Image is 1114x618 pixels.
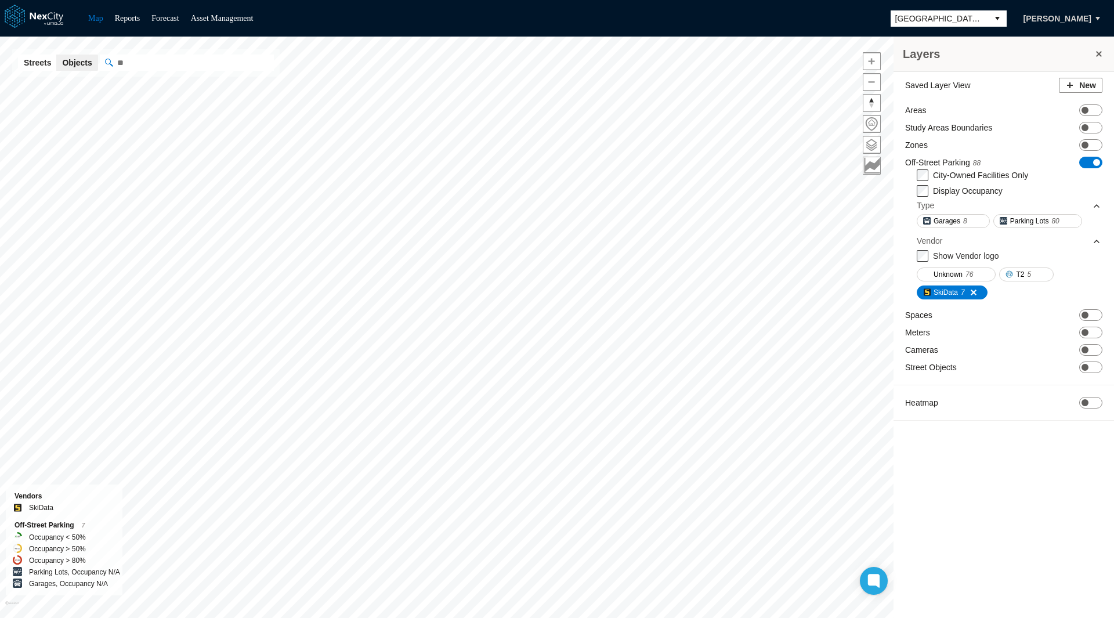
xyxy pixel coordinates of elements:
[15,490,114,502] div: Vendors
[88,14,103,23] a: Map
[933,251,999,261] label: Show Vendor logo
[82,522,85,529] span: 7
[29,543,86,555] label: Occupancy > 50%
[934,269,963,280] span: Unknown
[863,136,881,154] button: Layers management
[917,214,990,228] button: Garages8
[917,232,1101,250] div: Vendor
[151,14,179,23] a: Forecast
[18,55,57,71] button: Streets
[934,287,958,298] span: SkiData
[863,73,881,91] button: Zoom out
[115,14,140,23] a: Reports
[1023,13,1091,24] span: [PERSON_NAME]
[1079,79,1096,91] span: New
[973,159,981,167] span: 88
[1016,269,1024,280] span: T2
[905,327,930,338] label: Meters
[191,14,254,23] a: Asset Management
[62,57,92,68] span: Objects
[917,268,996,281] button: Unknown76
[1059,78,1102,93] button: New
[56,55,97,71] button: Objects
[903,46,1093,62] h3: Layers
[24,57,51,68] span: Streets
[29,578,108,590] label: Garages, Occupancy N/A
[905,157,981,169] label: Off-Street Parking
[29,532,86,543] label: Occupancy < 50%
[1010,215,1049,227] span: Parking Lots
[863,74,880,91] span: Zoom out
[29,502,53,514] label: SkiData
[905,397,938,409] label: Heatmap
[963,215,967,227] span: 8
[993,214,1082,228] button: Parking Lots80
[863,115,881,133] button: Home
[863,94,881,112] button: Reset bearing to north
[863,53,880,70] span: Zoom in
[965,269,973,280] span: 76
[917,200,934,211] div: Type
[863,52,881,70] button: Zoom in
[933,186,1003,196] label: Display Occupancy
[905,309,932,321] label: Spaces
[905,139,928,151] label: Zones
[1027,269,1031,280] span: 5
[905,344,938,356] label: Cameras
[917,235,942,247] div: Vendor
[863,95,880,111] span: Reset bearing to north
[905,362,957,373] label: Street Objects
[999,268,1054,281] button: T25
[29,555,86,566] label: Occupancy > 80%
[1011,9,1104,28] button: [PERSON_NAME]
[905,79,971,91] label: Saved Layer View
[988,10,1007,27] button: select
[905,104,927,116] label: Areas
[29,566,120,578] label: Parking Lots, Occupancy N/A
[905,122,992,133] label: Study Areas Boundaries
[934,215,960,227] span: Garages
[917,285,988,299] button: SkiData7
[961,287,965,298] span: 7
[895,13,983,24] span: [GEOGRAPHIC_DATA][PERSON_NAME]
[15,519,114,532] div: Off-Street Parking
[5,601,19,615] a: Mapbox homepage
[933,171,1028,180] label: City-Owned Facilities Only
[863,157,881,175] button: Key metrics
[917,197,1101,214] div: Type
[1051,215,1059,227] span: 80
